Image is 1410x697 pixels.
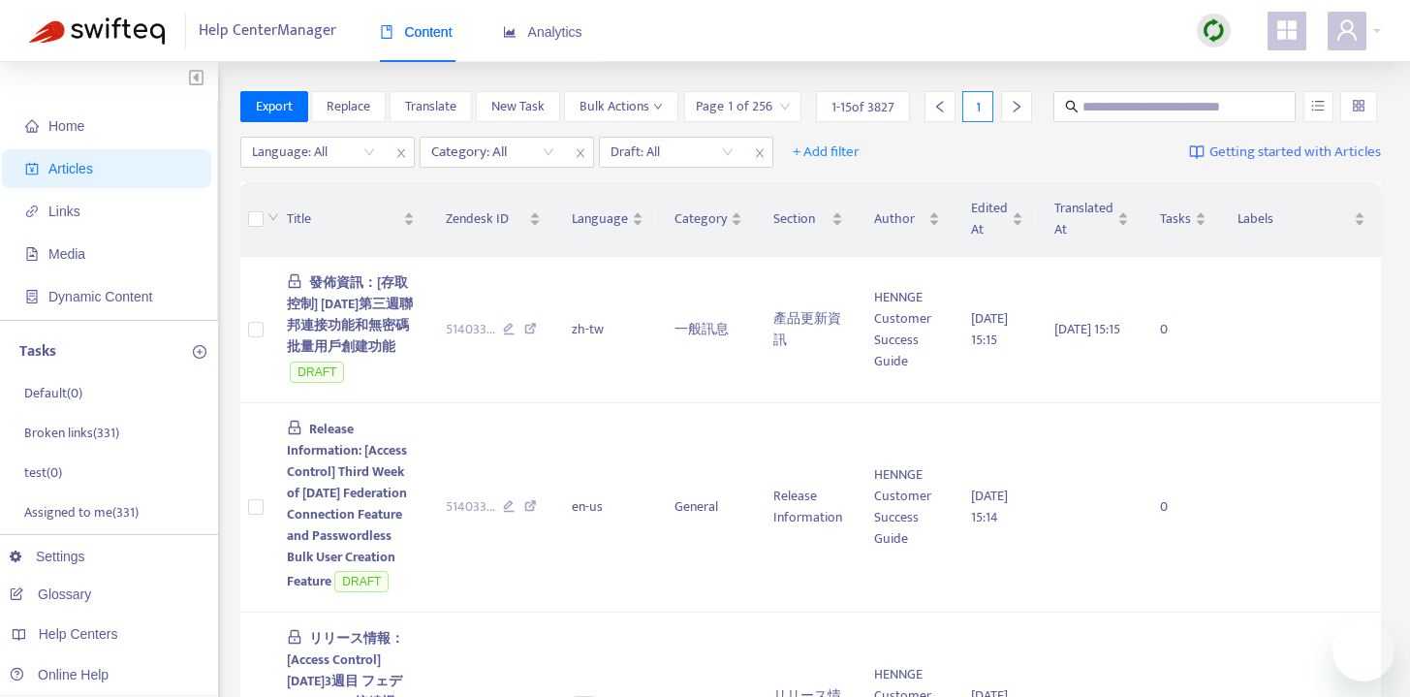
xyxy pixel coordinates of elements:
[287,418,407,593] span: Release Information: [Access Control] Third Week of [DATE] Federation Connection Feature and Pass...
[503,25,517,39] span: area-chart
[48,204,80,219] span: Links
[48,161,93,176] span: Articles
[874,208,924,230] span: Author
[933,100,947,113] span: left
[48,289,152,304] span: Dynamic Content
[859,257,956,403] td: HENNGE Customer Success Guide
[25,247,39,261] span: file-image
[1065,100,1079,113] span: search
[446,319,495,340] span: 514033 ...
[556,403,659,614] td: en-us
[380,25,393,39] span: book
[793,141,860,164] span: + Add filter
[659,182,758,257] th: Category
[311,91,386,122] button: Replace
[199,13,336,49] span: Help Center Manager
[1202,18,1226,43] img: sync.dc5367851b00ba804db3.png
[389,142,414,165] span: close
[971,485,1008,528] span: [DATE] 15:14
[287,208,399,230] span: Title
[1144,403,1222,614] td: 0
[1054,318,1120,340] span: [DATE] 15:15
[25,290,39,303] span: container
[956,182,1039,257] th: Edited At
[1189,137,1381,168] a: Getting started with Articles
[962,91,993,122] div: 1
[773,208,827,230] span: Section
[25,119,39,133] span: home
[10,586,91,602] a: Glossary
[1010,100,1023,113] span: right
[10,549,85,564] a: Settings
[556,182,659,257] th: Language
[48,118,84,134] span: Home
[10,667,109,682] a: Online Help
[405,96,456,117] span: Translate
[446,208,526,230] span: Zendesk ID
[287,273,302,289] span: lock
[380,24,453,40] span: Content
[19,340,56,364] p: Tasks
[831,97,894,117] span: 1 - 15 of 3827
[503,24,582,40] span: Analytics
[1054,198,1113,240] span: Translated At
[476,91,560,122] button: New Task
[25,162,39,175] span: account-book
[1335,18,1359,42] span: user
[564,91,678,122] button: Bulk Actionsdown
[859,182,956,257] th: Author
[758,403,858,614] td: Release Information
[674,208,727,230] span: Category
[653,102,663,111] span: down
[1160,208,1191,230] span: Tasks
[580,96,663,117] span: Bulk Actions
[24,423,119,443] p: Broken links ( 331 )
[1189,144,1205,160] img: image-link
[1144,182,1222,257] th: Tasks
[327,96,370,117] span: Replace
[971,198,1008,240] span: Edited At
[1311,99,1325,112] span: unordered-list
[29,17,165,45] img: Swifteq
[971,307,1008,351] span: [DATE] 15:15
[39,626,118,642] span: Help Centers
[1222,182,1381,257] th: Labels
[491,96,545,117] span: New Task
[659,403,758,614] td: General
[390,91,472,122] button: Translate
[287,271,413,358] span: 發佈資訊：[存取控制] [DATE]第三週聯邦連接功能和無密碼批量用戶創建功能
[1303,91,1333,122] button: unordered-list
[758,182,858,257] th: Section
[430,182,557,257] th: Zendesk ID
[1275,18,1299,42] span: appstore
[1039,182,1144,257] th: Translated At
[271,182,430,257] th: Title
[25,205,39,218] span: link
[1238,208,1350,230] span: Labels
[1144,257,1222,403] td: 0
[287,629,302,645] span: lock
[556,257,659,403] td: zh-tw
[256,96,293,117] span: Export
[334,571,389,592] span: DRAFT
[572,208,628,230] span: Language
[24,502,139,523] p: Assigned to me ( 331 )
[240,91,308,122] button: Export
[859,403,956,614] td: HENNGE Customer Success Guide
[193,345,206,359] span: plus-circle
[747,142,772,165] span: close
[48,246,85,262] span: Media
[659,257,758,403] td: 一般訊息
[446,496,495,518] span: 514033 ...
[778,137,874,168] button: + Add filter
[267,211,279,223] span: down
[758,257,858,403] td: 產品更新資訊
[287,420,302,435] span: lock
[290,362,344,383] span: DRAFT
[1332,619,1394,681] iframe: Button to launch messaging window, conversation in progress
[1209,142,1381,164] span: Getting started with Articles
[568,142,593,165] span: close
[24,383,82,403] p: Default ( 0 )
[24,462,62,483] p: test ( 0 )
